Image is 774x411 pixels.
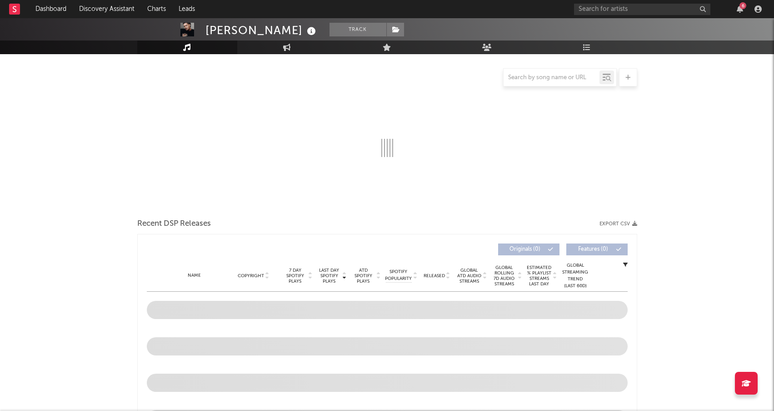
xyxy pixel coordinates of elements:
span: Global Rolling 7D Audio Streams [492,265,517,287]
span: Recent DSP Releases [137,218,211,229]
div: Name [165,272,225,279]
span: Last Day Spotify Plays [317,268,341,284]
span: Spotify Popularity [385,269,412,282]
span: Copyright [238,273,264,279]
span: 7 Day Spotify Plays [283,268,307,284]
span: Features ( 0 ) [572,247,614,252]
div: [PERSON_NAME] [205,23,318,38]
button: Track [330,23,386,36]
input: Search for artists [574,4,710,15]
span: Estimated % Playlist Streams Last Day [527,265,552,287]
input: Search by song name or URL [504,74,599,81]
span: Released [424,273,445,279]
button: 6 [737,5,743,13]
button: Features(0) [566,244,628,255]
div: Global Streaming Trend (Last 60D) [562,262,589,289]
button: Originals(0) [498,244,559,255]
button: Export CSV [599,221,637,227]
div: 6 [739,2,746,9]
span: Originals ( 0 ) [504,247,546,252]
span: ATD Spotify Plays [351,268,375,284]
span: Global ATD Audio Streams [457,268,482,284]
